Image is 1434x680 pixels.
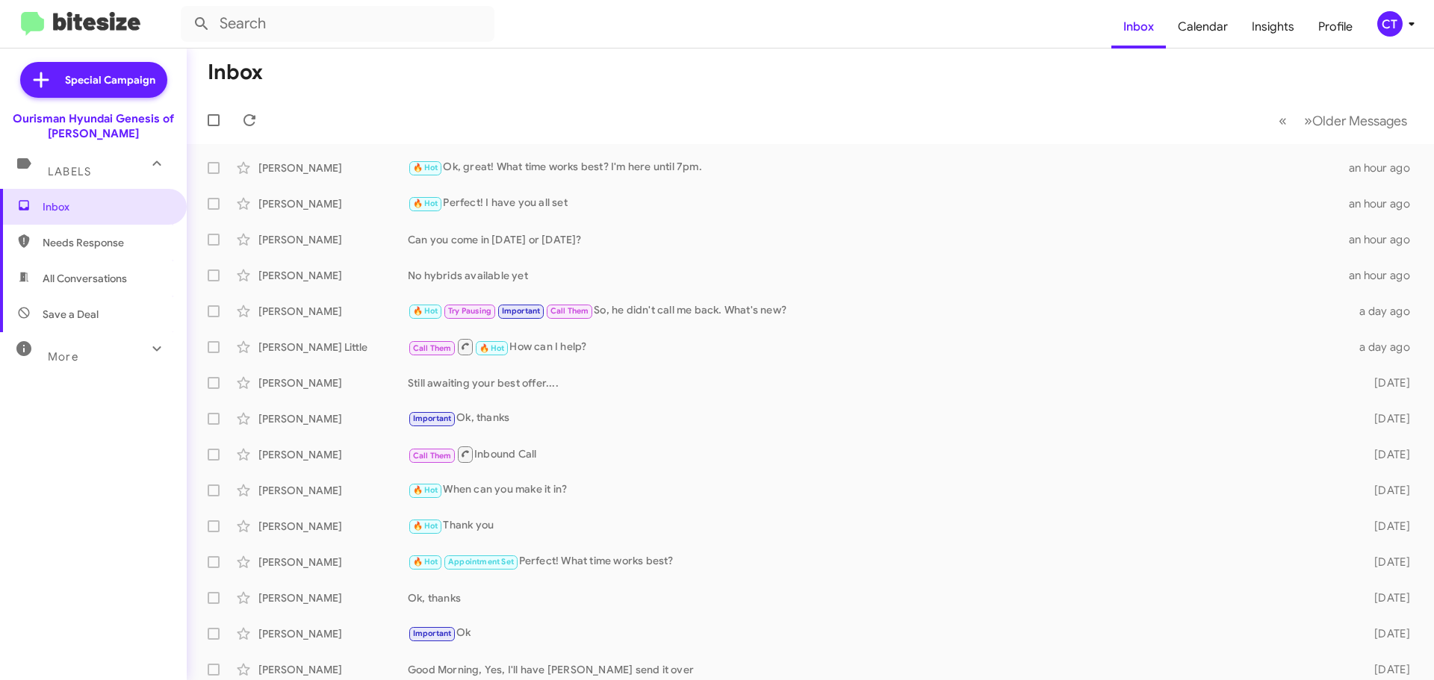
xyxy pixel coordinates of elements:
[65,72,155,87] span: Special Campaign
[1349,232,1422,247] div: an hour ago
[408,445,1350,464] div: Inbound Call
[413,485,438,495] span: 🔥 Hot
[413,163,438,172] span: 🔥 Hot
[258,519,408,534] div: [PERSON_NAME]
[413,628,452,638] span: Important
[48,350,78,364] span: More
[258,626,408,641] div: [PERSON_NAME]
[208,60,263,84] h1: Inbox
[1279,111,1287,130] span: «
[181,6,494,42] input: Search
[258,662,408,677] div: [PERSON_NAME]
[502,306,541,316] span: Important
[1306,5,1365,49] a: Profile
[1312,113,1407,129] span: Older Messages
[448,557,514,567] span: Appointment Set
[43,271,127,286] span: All Conversations
[413,414,452,423] span: Important
[1350,447,1422,462] div: [DATE]
[43,199,170,214] span: Inbox
[1350,304,1422,319] div: a day ago
[408,625,1350,642] div: Ok
[1111,5,1166,49] a: Inbox
[43,307,99,322] span: Save a Deal
[20,62,167,98] a: Special Campaign
[408,232,1349,247] div: Can you come in [DATE] or [DATE]?
[408,375,1350,390] div: Still awaiting your best offer....
[1350,662,1422,677] div: [DATE]
[258,340,408,355] div: [PERSON_NAME] Little
[1350,411,1422,426] div: [DATE]
[408,662,1350,677] div: Good Morning, Yes, I'll have [PERSON_NAME] send it over
[413,557,438,567] span: 🔥 Hot
[1349,160,1422,175] div: an hour ago
[408,517,1350,534] div: Thank you
[258,268,408,283] div: [PERSON_NAME]
[258,590,408,605] div: [PERSON_NAME]
[258,447,408,462] div: [PERSON_NAME]
[1270,105,1416,136] nav: Page navigation example
[258,411,408,426] div: [PERSON_NAME]
[408,590,1350,605] div: Ok, thanks
[479,343,505,353] span: 🔥 Hot
[448,306,491,316] span: Try Pausing
[1349,268,1422,283] div: an hour ago
[258,232,408,247] div: [PERSON_NAME]
[550,306,589,316] span: Call Them
[1350,590,1422,605] div: [DATE]
[413,306,438,316] span: 🔥 Hot
[1350,340,1422,355] div: a day ago
[408,481,1350,499] div: When can you make it in?
[1350,626,1422,641] div: [DATE]
[258,196,408,211] div: [PERSON_NAME]
[413,199,438,208] span: 🔥 Hot
[1350,555,1422,570] div: [DATE]
[413,451,452,461] span: Call Them
[1304,111,1312,130] span: »
[408,159,1349,176] div: Ok, great! What time works best? I'm here until 7pm.
[48,165,91,178] span: Labels
[413,521,438,531] span: 🔥 Hot
[1349,196,1422,211] div: an hour ago
[1365,11,1418,37] button: CT
[1270,105,1296,136] button: Previous
[408,553,1350,570] div: Perfect! What time works best?
[1240,5,1306,49] a: Insights
[408,195,1349,212] div: Perfect! I have you all set
[258,160,408,175] div: [PERSON_NAME]
[408,410,1350,427] div: Ok, thanks
[258,375,408,390] div: [PERSON_NAME]
[1166,5,1240,49] a: Calendar
[43,235,170,250] span: Needs Response
[1350,483,1422,498] div: [DATE]
[258,304,408,319] div: [PERSON_NAME]
[258,555,408,570] div: [PERSON_NAME]
[408,268,1349,283] div: No hybrids available yet
[408,302,1350,319] div: So, he didn't call me back. What's new?
[258,483,408,498] div: [PERSON_NAME]
[413,343,452,353] span: Call Them
[408,337,1350,356] div: How can I help?
[1350,519,1422,534] div: [DATE]
[1350,375,1422,390] div: [DATE]
[1377,11,1403,37] div: CT
[1295,105,1416,136] button: Next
